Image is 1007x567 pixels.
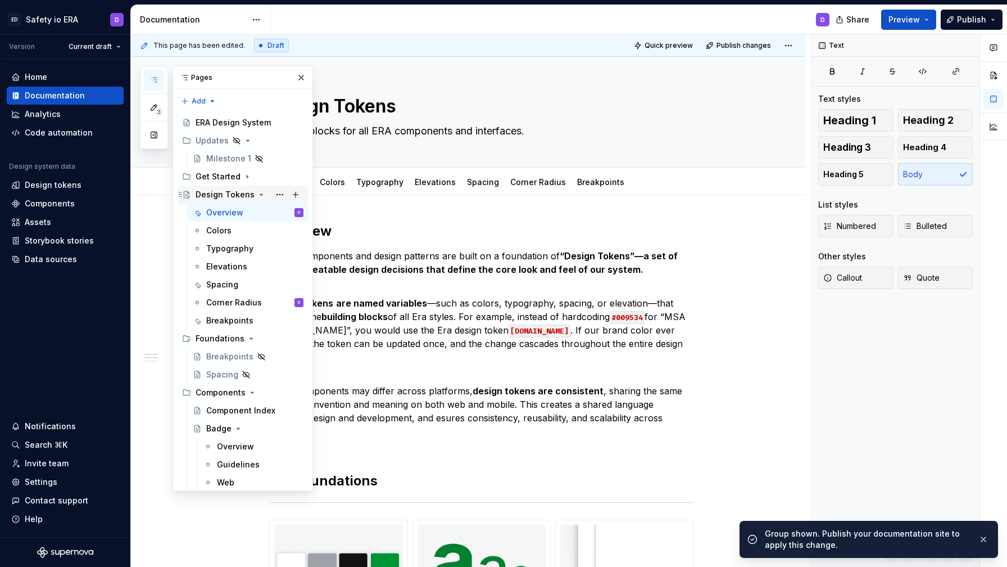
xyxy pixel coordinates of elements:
[115,15,119,24] div: D
[7,510,124,528] button: Help
[188,204,308,222] a: OverviewD
[217,477,234,488] div: Web
[903,115,954,126] span: Heading 2
[25,71,47,83] div: Home
[818,267,893,289] button: Callout
[269,222,694,240] h2: Overview
[217,441,254,452] div: Overview
[188,258,308,276] a: Elevations
[206,153,251,164] div: Milestone 1
[199,474,308,492] a: Web
[25,235,94,246] div: Storybook stories
[830,10,877,30] button: Share
[26,14,78,25] div: Safety io ERA
[25,514,43,525] div: Help
[196,189,255,200] div: Design Tokens
[199,456,308,474] a: Guidelines
[188,312,308,330] a: Breakpoints
[7,436,124,454] button: Search ⌘K
[352,170,408,193] div: Typography
[7,250,124,268] a: Data sources
[217,459,260,470] div: Guidelines
[196,171,241,182] div: Get Started
[206,351,253,362] div: Breakpoints
[206,423,232,434] div: Badge
[846,14,869,25] span: Share
[178,330,308,348] div: Foundations
[7,105,124,123] a: Analytics
[269,249,694,276] p: Era UI components and design patterns are built on a foundation of
[178,186,308,204] a: Design Tokens
[645,41,693,50] span: Quick preview
[188,294,308,312] a: Corner RadiusD
[269,371,694,452] p: While components may differ across platforms, , sharing the same naming convention and meaning on...
[957,14,986,25] span: Publish
[188,222,308,240] a: Colors
[154,107,163,116] span: 3
[9,42,35,51] div: Version
[153,41,245,50] span: This page has been edited.
[25,90,85,101] div: Documentation
[509,325,570,337] code: [DOMAIN_NAME]
[188,366,308,384] a: Spacing
[716,41,771,50] span: Publish changes
[267,93,692,120] textarea: Design Tokens
[898,109,973,132] button: Heading 2
[7,176,124,194] a: Design tokens
[25,198,75,209] div: Components
[630,38,698,53] button: Quick preview
[206,207,243,218] div: Overview
[37,547,93,558] svg: Supernova Logo
[206,279,238,290] div: Spacing
[188,276,308,294] a: Spacing
[206,225,232,236] div: Colors
[577,177,624,187] a: Breakpoints
[320,177,345,187] a: Colors
[573,170,629,193] div: Breakpoints
[410,170,460,193] div: Elevations
[25,109,61,120] div: Analytics
[321,311,388,322] strong: building blocks
[510,177,566,187] a: Corner Radius
[7,87,124,105] a: Documentation
[473,385,604,397] strong: design tokens are consistent
[298,297,300,308] div: D
[188,420,308,438] a: Badge
[8,13,21,26] div: ED
[267,122,692,140] textarea: Building blocks for all ERA components and interfaces.
[702,38,776,53] button: Publish changes
[415,177,456,187] a: Elevations
[823,220,876,232] span: Numbered
[336,298,427,309] strong: are named variables
[818,93,861,105] div: Text styles
[25,439,67,451] div: Search ⌘K
[188,150,308,168] a: Milestone 1
[199,438,308,456] a: Overview
[823,115,876,126] span: Heading 1
[903,272,940,283] span: Quote
[25,458,69,469] div: Invite team
[765,528,969,551] div: Group shown. Publish your documentation site to apply this change.
[818,109,893,132] button: Heading 1
[298,207,300,218] div: D
[356,177,403,187] a: Typography
[881,10,936,30] button: Preview
[196,387,246,398] div: Components
[7,473,124,491] a: Settings
[188,402,308,420] a: Component Index
[178,168,308,186] div: Get Started
[818,163,893,186] button: Heading 5
[192,97,206,106] span: Add
[7,195,124,213] a: Components
[9,162,75,171] div: Design system data
[25,476,57,488] div: Settings
[818,251,866,262] div: Other styles
[206,315,253,326] div: Breakpoints
[196,117,271,128] div: ERA Design System
[7,232,124,250] a: Storybook stories
[818,215,893,237] button: Numbered
[25,127,93,138] div: Code automation
[63,39,126,55] button: Current draft
[898,215,973,237] button: Bulleted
